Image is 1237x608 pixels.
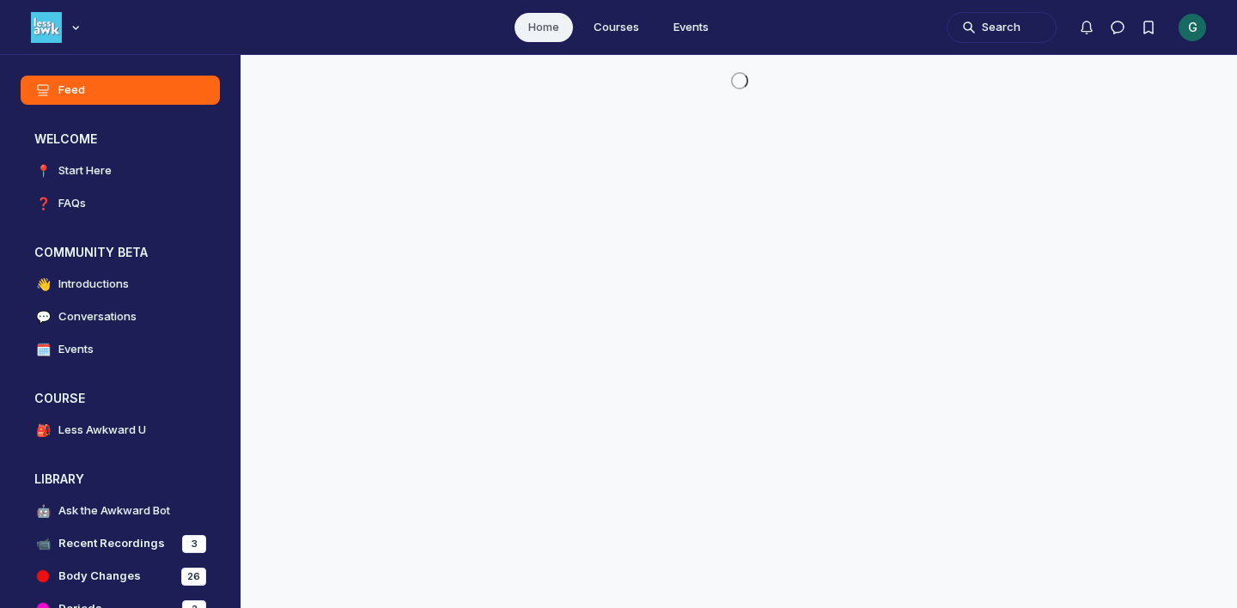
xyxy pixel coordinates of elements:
[182,535,206,553] div: 3
[58,341,94,358] h4: Events
[21,302,220,331] a: 💬Conversations
[34,276,52,293] span: 👋
[34,131,97,148] h3: WELCOME
[21,465,220,493] button: LIBRARYCollapse space
[58,568,141,585] h4: Body Changes
[21,335,220,364] a: 🗓️Events
[34,390,85,407] h3: COURSE
[34,308,52,325] span: 💬
[21,270,220,299] a: 👋Introductions
[21,125,220,153] button: WELCOMECollapse space
[58,162,112,179] h4: Start Here
[21,529,220,558] a: 📹Recent Recordings3
[181,568,206,586] div: 26
[34,535,52,552] span: 📹
[31,10,84,45] button: Less Awkward Hub logo
[58,535,165,552] h4: Recent Recordings
[21,76,220,105] a: Feed
[58,422,146,439] h4: Less Awkward U
[21,416,220,445] a: 🎒Less Awkward U
[21,189,220,218] a: ❓FAQs
[34,341,52,358] span: 🗓️
[34,471,84,488] h3: LIBRARY
[58,195,86,212] h4: FAQs
[34,195,52,212] span: ❓
[21,385,220,412] button: COURSECollapse space
[34,502,52,520] span: 🤖
[947,12,1057,43] button: Search
[660,13,722,42] a: Events
[21,496,220,526] a: 🤖Ask the Awkward Bot
[1071,12,1102,43] button: Notifications
[1102,12,1133,43] button: Direct messages
[58,82,85,99] h4: Feed
[34,422,52,439] span: 🎒
[21,156,220,185] a: 📍Start Here
[31,12,62,43] img: Less Awkward Hub logo
[1179,14,1206,41] button: User menu options
[241,55,1237,103] main: Main Content
[58,308,137,325] h4: Conversations
[58,502,170,520] h4: Ask the Awkward Bot
[580,13,653,42] a: Courses
[515,13,573,42] a: Home
[34,244,148,261] h3: COMMUNITY BETA
[1133,12,1164,43] button: Bookmarks
[34,162,52,179] span: 📍
[58,276,129,293] h4: Introductions
[1179,14,1206,41] div: G
[21,239,220,266] button: COMMUNITY BETACollapse space
[21,562,220,591] a: Body Changes26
